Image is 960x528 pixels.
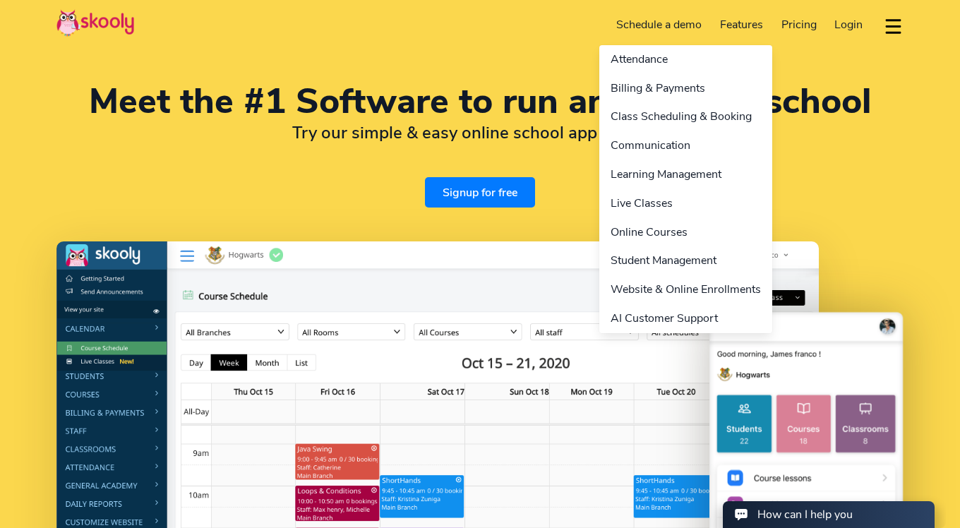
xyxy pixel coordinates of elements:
a: Online Courses [599,218,772,247]
a: Communication [599,131,772,160]
a: Schedule a demo [608,13,712,36]
a: Login [825,13,872,36]
a: Learning Management [599,160,772,189]
a: Attendance [599,45,772,74]
h1: Meet the #1 Software to run any type of school [56,85,904,119]
a: Billing & Payments [599,74,772,103]
a: Pricing [772,13,826,36]
span: Pricing [781,17,817,32]
a: Class Scheduling & Booking [599,102,772,131]
a: Website & Online Enrollments [599,275,772,304]
a: Student Management [599,246,772,275]
h2: Try our simple & easy online school app for FREE [56,122,904,143]
a: Signup for free [425,177,535,208]
img: Skooly [56,9,134,37]
button: dropdown menu [883,10,904,42]
a: AI Customer Support [599,304,772,333]
span: Login [834,17,863,32]
a: Live Classes [599,189,772,218]
a: Features [711,13,772,36]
